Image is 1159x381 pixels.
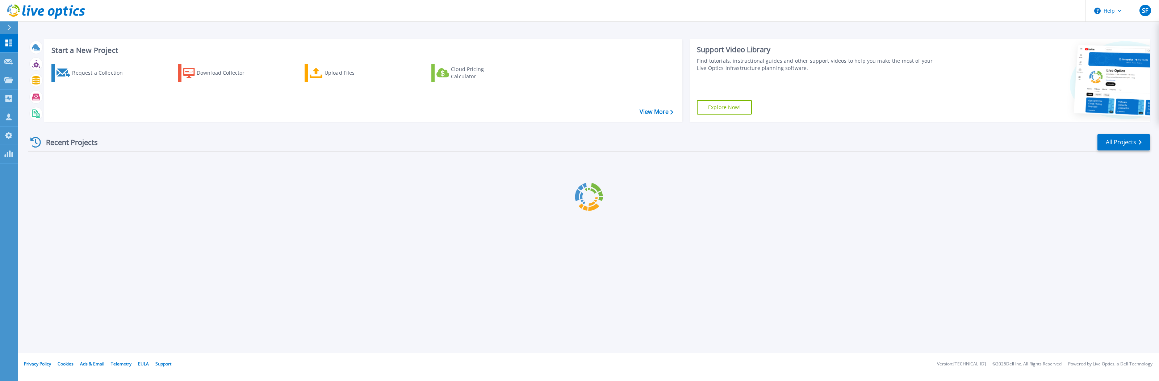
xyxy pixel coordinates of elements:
[451,66,509,80] div: Cloud Pricing Calculator
[72,66,130,80] div: Request a Collection
[431,64,512,82] a: Cloud Pricing Calculator
[697,57,937,72] div: Find tutorials, instructional guides and other support videos to help you make the most of your L...
[1097,134,1150,150] a: All Projects
[111,361,131,367] a: Telemetry
[138,361,149,367] a: EULA
[305,64,385,82] a: Upload Files
[24,361,51,367] a: Privacy Policy
[697,45,937,54] div: Support Video Library
[197,66,255,80] div: Download Collector
[28,133,108,151] div: Recent Projects
[155,361,171,367] a: Support
[697,100,752,115] a: Explore Now!
[325,66,382,80] div: Upload Files
[937,362,986,366] li: Version: [TECHNICAL_ID]
[80,361,104,367] a: Ads & Email
[992,362,1062,366] li: © 2025 Dell Inc. All Rights Reserved
[178,64,259,82] a: Download Collector
[58,361,74,367] a: Cookies
[1068,362,1152,366] li: Powered by Live Optics, a Dell Technology
[51,46,673,54] h3: Start a New Project
[51,64,132,82] a: Request a Collection
[1142,8,1148,13] span: SF
[640,108,673,115] a: View More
